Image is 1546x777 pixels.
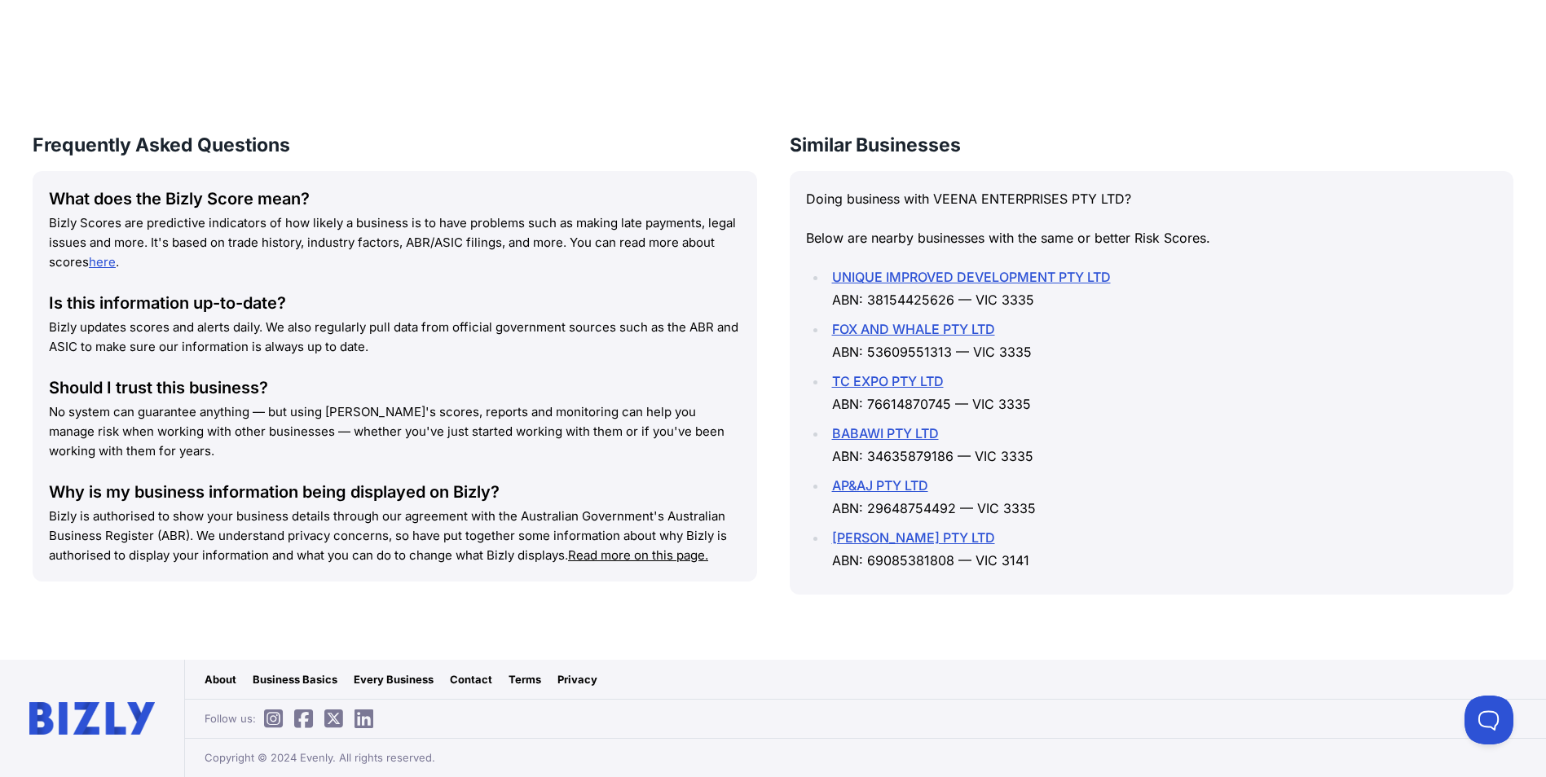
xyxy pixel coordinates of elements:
a: AP&AJ PTY LTD [832,477,928,494]
li: ABN: 38154425626 — VIC 3335 [827,266,1498,311]
div: What does the Bizly Score mean? [49,187,741,210]
a: Every Business [354,671,434,687]
a: UNIQUE IMPROVED DEVELOPMENT PTY LTD [832,269,1111,285]
p: Bizly updates scores and alerts daily. We also regularly pull data from official government sourc... [49,318,741,357]
div: Is this information up-to-date? [49,292,741,314]
li: ABN: 53609551313 — VIC 3335 [827,318,1498,363]
p: No system can guarantee anything — but using [PERSON_NAME]'s scores, reports and monitoring can h... [49,402,741,461]
a: [PERSON_NAME] PTY LTD [832,529,995,546]
a: Privacy [557,671,597,687]
li: ABN: 34635879186 — VIC 3335 [827,422,1498,468]
div: Should I trust this business? [49,376,741,399]
h3: Frequently Asked Questions [33,132,757,158]
p: Bizly Scores are predictive indicators of how likely a business is to have problems such as makin... [49,213,741,272]
p: Bizly is authorised to show your business details through our agreement with the Australian Gover... [49,507,741,565]
span: Follow us: [205,710,381,727]
p: Doing business with VEENA ENTERPRISES PTY LTD? [806,187,1498,210]
a: TC EXPO PTY LTD [832,373,944,389]
span: Copyright © 2024 Evenly. All rights reserved. [205,749,435,766]
a: FOX AND WHALE PTY LTD [832,321,995,337]
li: ABN: 76614870745 — VIC 3335 [827,370,1498,415]
li: ABN: 69085381808 — VIC 3141 [827,526,1498,572]
h3: Similar Businesses [790,132,1514,158]
iframe: Toggle Customer Support [1465,696,1513,744]
a: BABAWI PTY LTD [832,425,939,441]
a: Business Basics [253,671,337,687]
a: here [89,254,116,270]
div: Why is my business information being displayed on Bizly? [49,481,741,503]
a: About [205,671,236,687]
a: Read more on this page. [568,547,708,563]
a: Terms [509,671,541,687]
p: Below are nearby businesses with the same or better Risk Scores. [806,226,1498,249]
a: Contact [450,671,492,687]
li: ABN: 29648754492 — VIC 3335 [827,474,1498,520]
